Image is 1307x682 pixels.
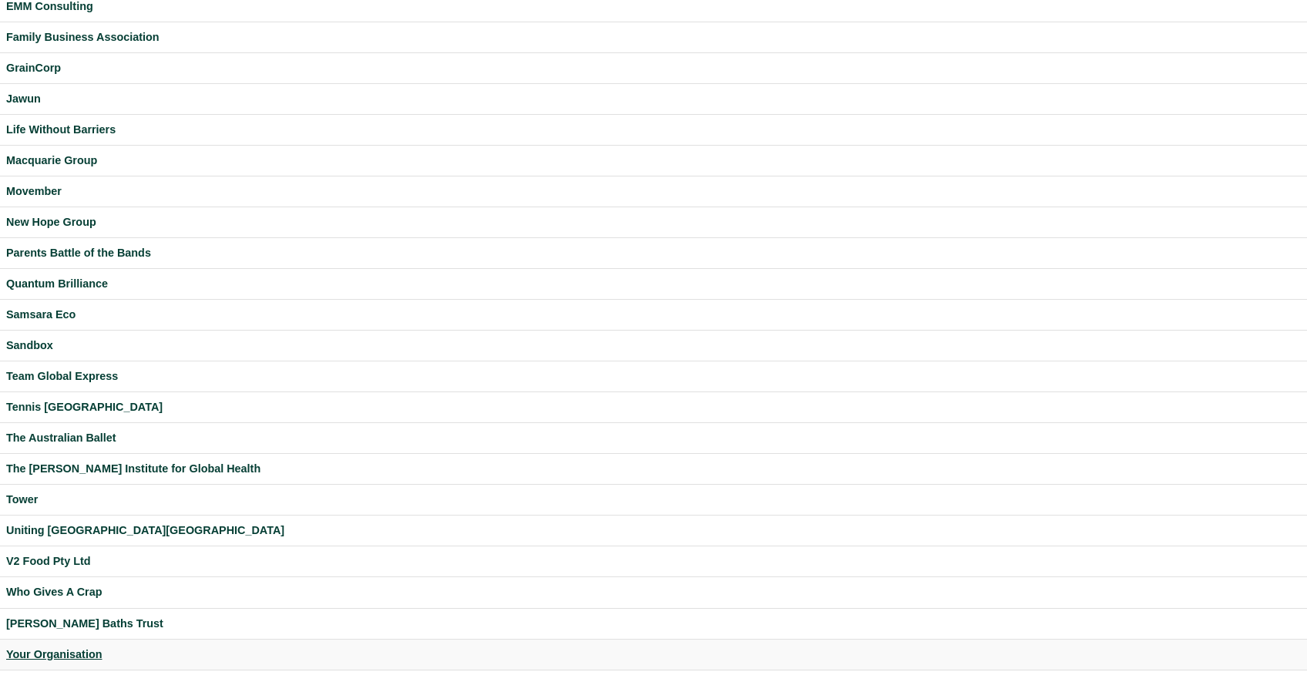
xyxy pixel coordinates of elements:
[6,429,1301,447] a: The Australian Ballet
[6,275,1301,293] a: Quantum Brilliance
[6,337,1301,354] a: Sandbox
[6,646,1301,664] a: Your Organisation
[6,460,1301,478] a: The [PERSON_NAME] Institute for Global Health
[6,398,1301,416] a: Tennis [GEOGRAPHIC_DATA]
[6,615,1301,633] a: [PERSON_NAME] Baths Trust
[6,183,1301,200] a: Movember
[6,213,1301,231] a: New Hope Group
[6,553,1301,570] a: V2 Food Pty Ltd
[6,90,1301,108] a: Jawun
[6,491,1301,509] a: Tower
[6,121,1301,139] a: Life Without Barriers
[6,152,1301,170] a: Macquarie Group
[6,368,1301,385] a: Team Global Express
[6,29,1301,46] a: Family Business Association
[6,583,1301,601] a: Who Gives A Crap
[6,522,1301,539] a: Uniting [GEOGRAPHIC_DATA][GEOGRAPHIC_DATA]
[6,306,1301,324] a: Samsara Eco
[6,244,1301,262] a: Parents Battle of the Bands
[6,59,1301,77] a: GrainCorp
